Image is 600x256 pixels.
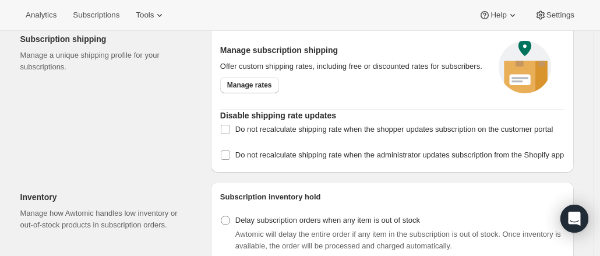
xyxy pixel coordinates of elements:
span: Manage rates [227,80,272,90]
span: Do not recalculate shipping rate when the administrator updates subscription from the Shopify app [235,150,564,159]
span: Help [490,10,506,20]
h2: Manage subscription shipping [220,44,485,56]
p: Manage how Awtomic handles low inventory or out-of-stock products in subscription orders. [20,208,192,231]
span: Do not recalculate shipping rate when the shopper updates subscription on the customer portal [235,125,553,134]
span: Subscriptions [73,10,119,20]
h2: Disable shipping rate updates [220,110,564,121]
button: Analytics [19,7,63,23]
a: Manage rates [220,77,279,93]
button: Settings [528,7,581,23]
span: Settings [546,10,574,20]
span: Awtomic will delay the entire order if any item in the subscription is out of stock. Once invento... [235,230,561,250]
div: Open Intercom Messenger [560,205,588,233]
h2: Inventory [20,191,192,203]
p: Offer custom shipping rates, including free or discounted rates for subscribers. [220,61,485,72]
h2: Subscription inventory hold [220,191,564,203]
p: Manage a unique shipping profile for your subscriptions. [20,50,192,73]
span: Analytics [26,10,57,20]
button: Tools [129,7,172,23]
h2: Subscription shipping [20,33,192,45]
span: Tools [136,10,154,20]
button: Help [472,7,525,23]
span: Delay subscription orders when any item is out of stock [235,216,420,225]
button: Subscriptions [66,7,126,23]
